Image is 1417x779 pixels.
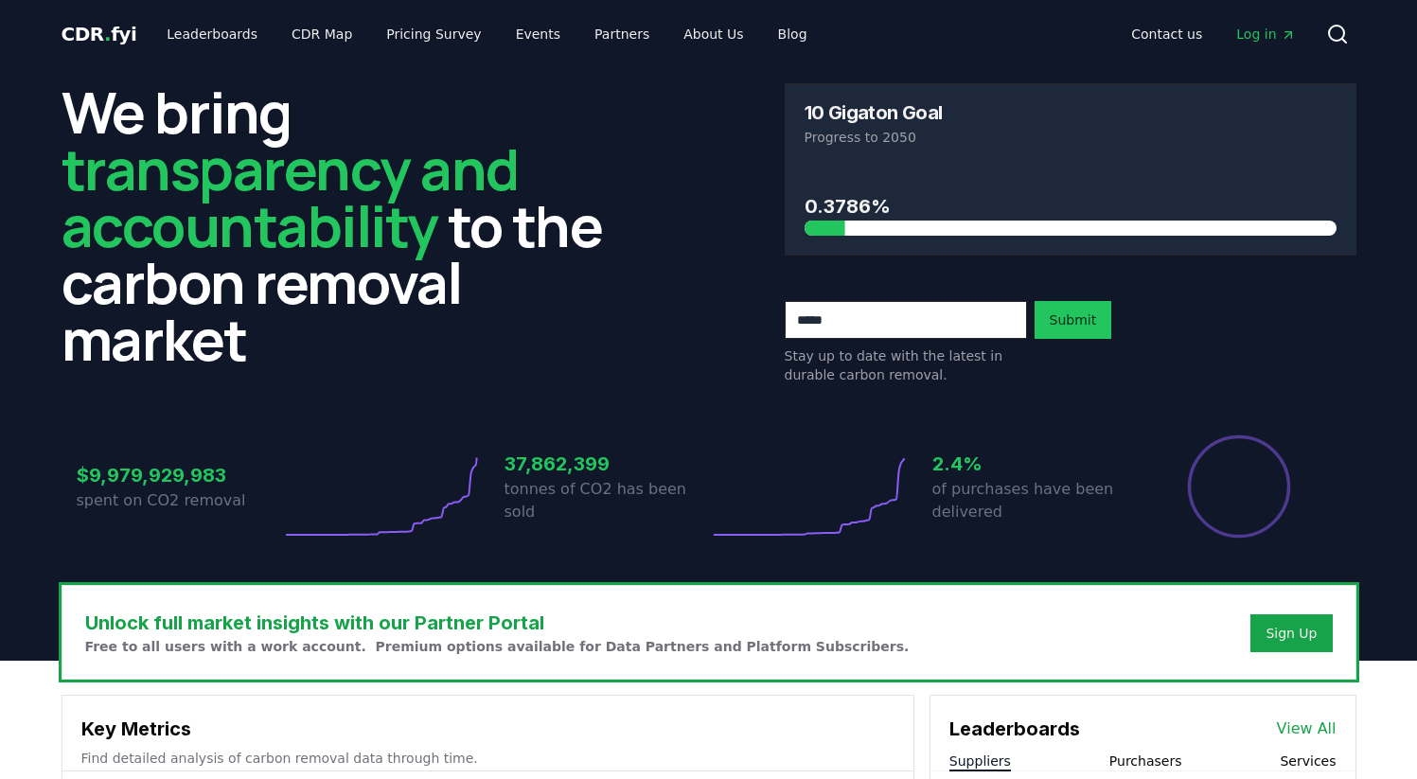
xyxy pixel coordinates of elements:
[1035,301,1112,339] button: Submit
[763,17,823,51] a: Blog
[62,23,137,45] span: CDR fyi
[1186,434,1292,540] div: Percentage of sales delivered
[371,17,496,51] a: Pricing Survey
[77,489,281,512] p: spent on CO2 removal
[1221,17,1310,51] a: Log in
[805,128,1337,147] p: Progress to 2050
[1109,752,1182,770] button: Purchasers
[579,17,664,51] a: Partners
[1116,17,1217,51] a: Contact us
[932,450,1137,478] h3: 2.4%
[62,21,137,47] a: CDR.fyi
[104,23,111,45] span: .
[949,715,1080,743] h3: Leaderboards
[151,17,822,51] nav: Main
[501,17,576,51] a: Events
[1250,614,1332,652] button: Sign Up
[805,103,943,122] h3: 10 Gigaton Goal
[1116,17,1310,51] nav: Main
[85,637,910,656] p: Free to all users with a work account. Premium options available for Data Partners and Platform S...
[505,478,709,523] p: tonnes of CO2 has been sold
[151,17,273,51] a: Leaderboards
[505,450,709,478] h3: 37,862,399
[805,192,1337,221] h3: 0.3786%
[949,752,1011,770] button: Suppliers
[81,715,894,743] h3: Key Metrics
[62,83,633,367] h2: We bring to the carbon removal market
[668,17,758,51] a: About Us
[785,346,1027,384] p: Stay up to date with the latest in durable carbon removal.
[85,609,910,637] h3: Unlock full market insights with our Partner Portal
[77,461,281,489] h3: $9,979,929,983
[1266,624,1317,643] a: Sign Up
[62,130,519,264] span: transparency and accountability
[1236,25,1295,44] span: Log in
[1280,752,1336,770] button: Services
[81,749,894,768] p: Find detailed analysis of carbon removal data through time.
[276,17,367,51] a: CDR Map
[1277,717,1337,740] a: View All
[932,478,1137,523] p: of purchases have been delivered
